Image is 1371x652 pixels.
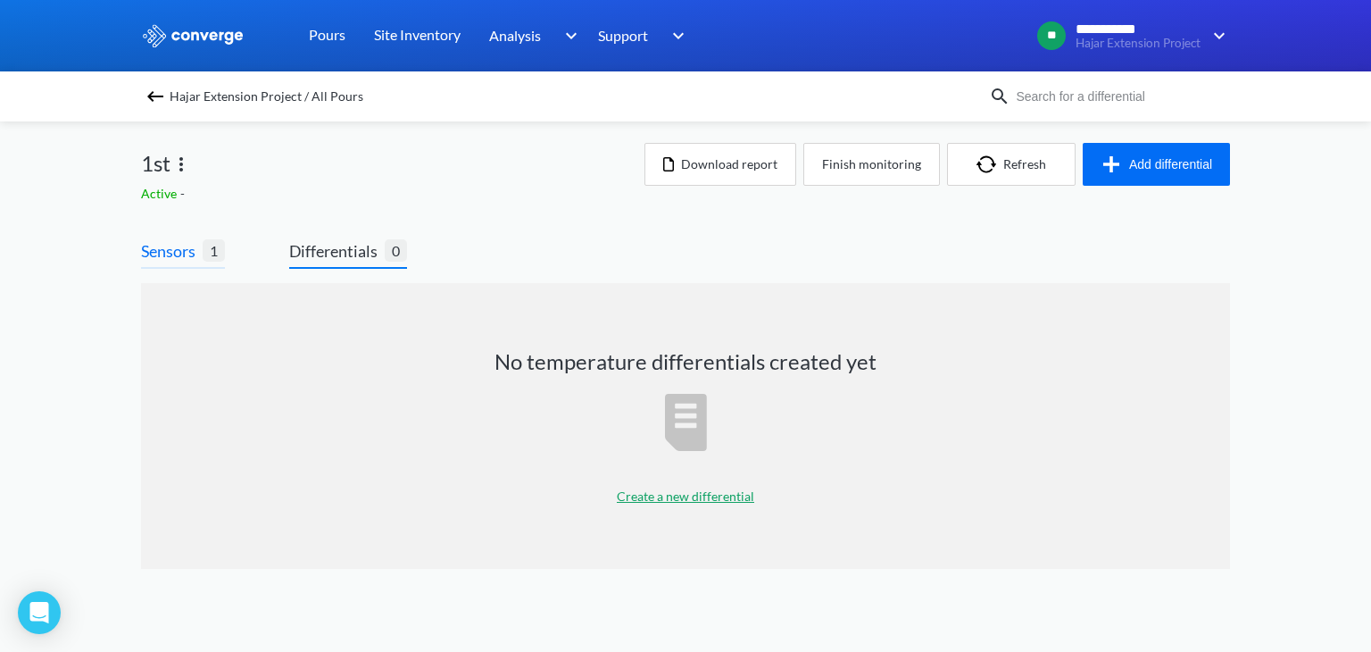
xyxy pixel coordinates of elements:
[553,25,582,46] img: downArrow.svg
[1083,143,1230,186] button: Add differential
[947,143,1076,186] button: Refresh
[203,239,225,262] span: 1
[494,347,877,376] h1: No temperature differentials created yet
[385,239,407,262] span: 0
[617,487,754,506] p: Create a new differential
[1201,25,1230,46] img: downArrow.svg
[803,143,940,186] button: Finish monitoring
[141,146,170,180] span: 1st
[489,24,541,46] span: Analysis
[170,154,192,175] img: more.svg
[18,591,61,634] div: Open Intercom Messenger
[1076,37,1201,50] span: Hajar Extension Project
[661,25,689,46] img: downArrow.svg
[976,155,1003,173] img: icon-refresh.svg
[170,84,363,109] span: Hajar Extension Project / All Pours
[145,86,166,107] img: backspace.svg
[289,238,385,263] span: Differentials
[141,238,203,263] span: Sensors
[644,143,796,186] button: Download report
[1010,87,1226,106] input: Search for a differential
[1101,154,1129,175] img: icon-plus.svg
[141,24,245,47] img: logo_ewhite.svg
[663,157,674,171] img: icon-file.svg
[141,186,180,201] span: Active
[598,24,648,46] span: Support
[665,394,707,451] img: report-icon.svg
[989,86,1010,107] img: icon-search.svg
[180,186,188,201] span: -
